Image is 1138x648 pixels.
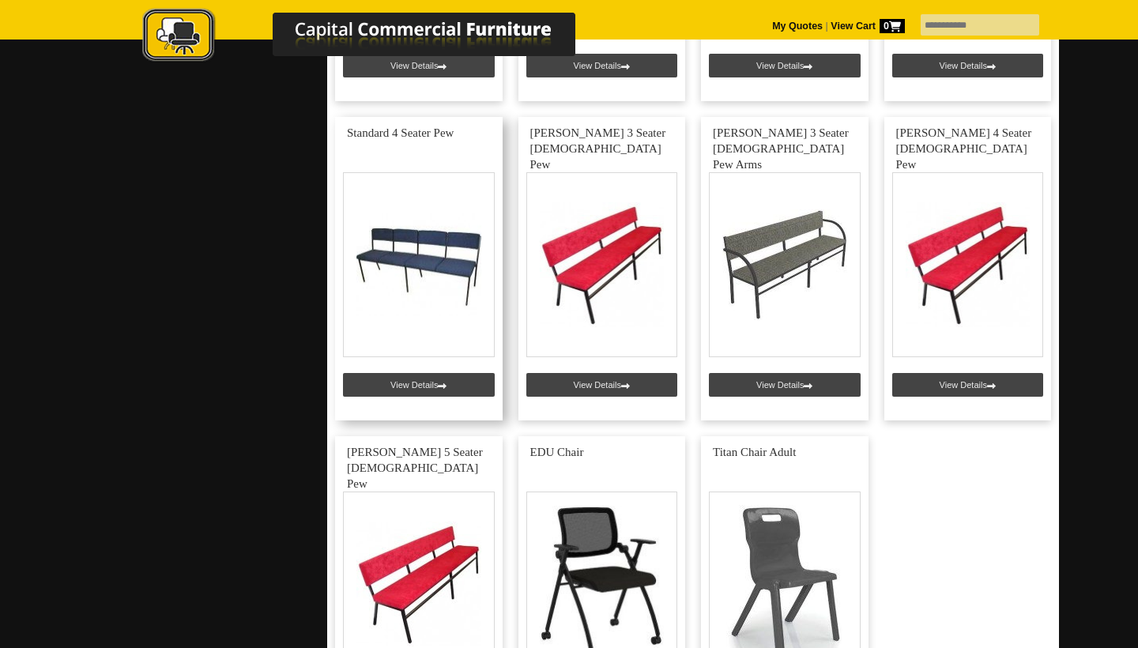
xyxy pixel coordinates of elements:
a: Capital Commercial Furniture Logo [99,8,652,70]
a: My Quotes [772,21,823,32]
strong: View Cart [831,21,905,32]
img: Capital Commercial Furniture Logo [99,8,652,66]
a: View Cart0 [828,21,905,32]
span: 0 [880,19,905,33]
